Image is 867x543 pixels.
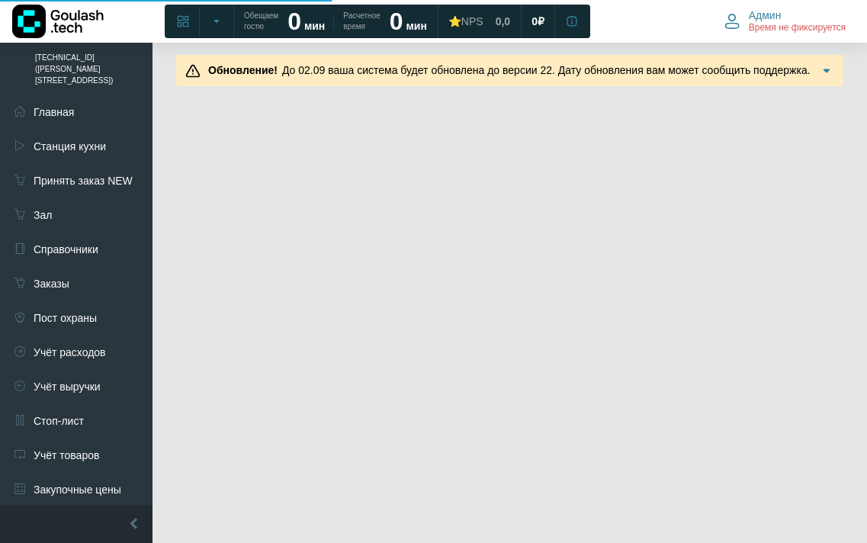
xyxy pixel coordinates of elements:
span: Время не фиксируется [749,22,846,34]
strong: 0 [287,8,301,35]
span: 0 [531,14,538,28]
span: мин [304,20,325,32]
span: До 02.09 ваша система будет обновлена до версии 22. Дату обновления вам может сообщить поддержка.... [204,64,811,92]
a: 0 ₽ [522,8,554,35]
strong: 0 [390,8,403,35]
a: Обещаем гостю 0 мин Расчетное время 0 мин [235,8,436,35]
span: мин [406,20,426,32]
span: Обещаем гостю [244,11,278,32]
img: Предупреждение [185,63,201,79]
span: ₽ [538,14,544,28]
span: 0,0 [496,14,510,28]
button: Админ Время не фиксируется [715,5,855,37]
span: Админ [749,8,782,22]
a: ⭐NPS 0,0 [439,8,519,35]
b: Обновление! [208,64,278,76]
img: Подробнее [819,63,834,79]
span: Расчетное время [343,11,380,32]
img: Логотип компании Goulash.tech [12,5,104,38]
span: NPS [461,15,483,27]
div: ⭐ [448,14,483,28]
